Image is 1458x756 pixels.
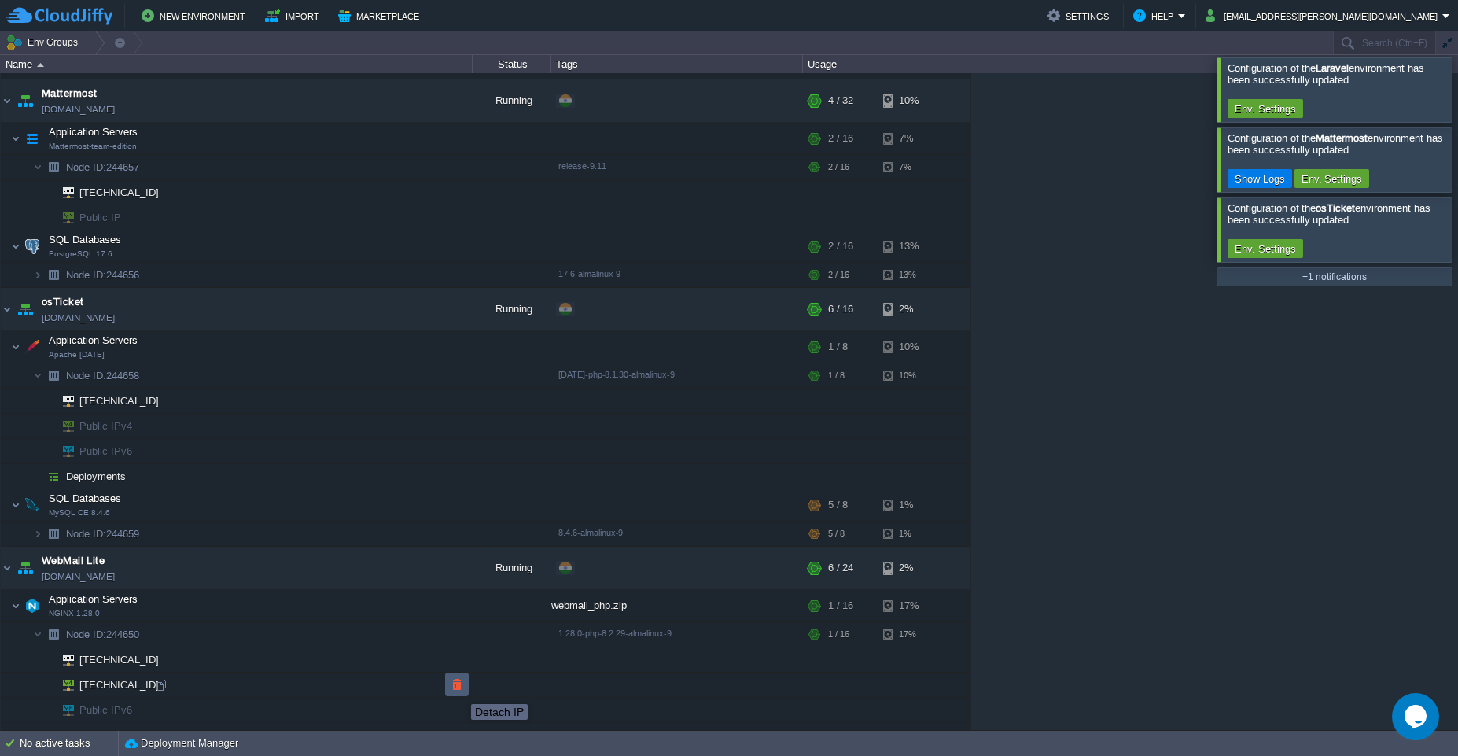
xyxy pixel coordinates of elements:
img: AMDAwAAAACH5BAEAAAAALAAAAAABAAEAAAICRAEAOw== [33,723,42,747]
span: 1.28.0-php-8.2.29-almalinux-9 [558,629,672,638]
b: Laravel [1316,62,1349,74]
a: Node ID:244650 [64,628,142,641]
div: webmail_php.zip [551,590,803,621]
img: AMDAwAAAACH5BAEAAAAALAAAAAABAAEAAAICRAEAOw== [42,464,64,489]
span: NGINX 1.28.0 [49,609,100,618]
div: 10% [883,79,934,122]
div: Name [2,55,472,73]
a: Node ID:244659 [64,527,142,540]
img: AMDAwAAAACH5BAEAAAAALAAAAAABAAEAAAICRAEAOw== [11,331,20,363]
a: Node ID:244656 [64,268,142,282]
span: Node ID: [66,370,106,382]
button: Marketplace [338,6,424,25]
img: AMDAwAAAACH5BAEAAAAALAAAAAABAAEAAAICRAEAOw== [33,622,42,647]
a: [DOMAIN_NAME] [42,310,115,326]
button: Env. Settings [1230,242,1301,256]
img: AMDAwAAAACH5BAEAAAAALAAAAAABAAEAAAICRAEAOw== [33,363,42,388]
a: Application ServersNGINX 1.28.0 [47,593,140,605]
span: Configuration of the environment has been successfully updated. [1228,132,1443,156]
a: Public IPv6 [78,704,134,716]
a: Public IPv4 [78,420,134,432]
div: 1% [883,522,934,546]
span: Configuration of the environment has been successfully updated. [1228,202,1430,226]
span: 244658 [64,369,142,382]
img: CloudJiffy [6,6,112,26]
span: Node ID: [66,629,106,640]
a: WebMail Lite [42,553,105,569]
div: 5 / 8 [828,522,845,546]
img: AMDAwAAAACH5BAEAAAAALAAAAAABAAEAAAICRAEAOw== [11,590,20,621]
a: Application ServersMattermost-team-edition [47,126,140,138]
a: [DOMAIN_NAME] [42,101,115,117]
a: Node ID:244657 [64,160,142,174]
img: AMDAwAAAACH5BAEAAAAALAAAAAABAAEAAAICRAEAOw== [42,414,52,438]
img: AMDAwAAAACH5BAEAAAAALAAAAAABAAEAAAICRAEAOw== [52,389,74,413]
img: AMDAwAAAACH5BAEAAAAALAAAAAABAAEAAAICRAEAOw== [33,464,42,489]
span: [TECHNICAL_ID] [78,389,161,413]
img: AMDAwAAAACH5BAEAAAAALAAAAAABAAEAAAICRAEAOw== [11,123,20,154]
a: [TECHNICAL_ID] [78,679,161,691]
div: 2 / 16 [828,123,853,154]
img: AMDAwAAAACH5BAEAAAAALAAAAAABAAEAAAICRAEAOw== [52,414,74,438]
span: 244659 [64,527,142,540]
span: Public IPv6 [78,439,134,463]
a: Mattermost [42,86,98,101]
a: [DOMAIN_NAME] [42,569,115,585]
img: AMDAwAAAACH5BAEAAAAALAAAAAABAAEAAAICRAEAOw== [52,698,74,722]
a: osTicket [42,294,84,310]
span: [TECHNICAL_ID] [78,180,161,205]
div: Running [473,547,551,589]
span: 17.6-almalinux-9 [558,269,620,278]
img: AMDAwAAAACH5BAEAAAAALAAAAAABAAEAAAICRAEAOw== [42,522,64,546]
img: AMDAwAAAACH5BAEAAAAALAAAAAABAAEAAAICRAEAOw== [52,439,74,463]
button: Deployment Manager [125,736,238,751]
div: 10% [883,363,934,388]
img: AMDAwAAAACH5BAEAAAAALAAAAAABAAEAAAICRAEAOw== [33,522,42,546]
div: 7% [883,123,934,154]
a: Deployments [64,470,128,483]
img: AMDAwAAAACH5BAEAAAAALAAAAAABAAEAAAICRAEAOw== [1,79,13,122]
img: AMDAwAAAACH5BAEAAAAALAAAAAABAAEAAAICRAEAOw== [42,673,52,697]
div: No active tasks [20,731,118,756]
iframe: chat widget [1392,693,1442,740]
img: AMDAwAAAACH5BAEAAAAALAAAAAABAAEAAAICRAEAOw== [21,590,43,621]
span: 244656 [64,268,142,282]
div: Detach IP [475,706,524,718]
div: 6 / 24 [828,547,853,589]
a: [TECHNICAL_ID] [78,654,161,666]
img: AMDAwAAAACH5BAEAAAAALAAAAAABAAEAAAICRAEAOw== [14,547,36,589]
a: [TECHNICAL_ID] [78,395,161,407]
img: AMDAwAAAACH5BAEAAAAALAAAAAABAAEAAAICRAEAOw== [42,363,64,388]
span: Configuration of the environment has been successfully updated. [1228,62,1424,86]
div: 2 / 16 [828,230,853,262]
div: 1 / 16 [828,622,849,647]
span: [TECHNICAL_ID] [78,673,161,697]
div: 2% [883,288,934,330]
span: [DATE]-php-8.1.30-almalinux-9 [558,370,675,379]
img: AMDAwAAAACH5BAEAAAAALAAAAAABAAEAAAICRAEAOw== [52,647,74,672]
button: Import [265,6,324,25]
div: 6 / 16 [828,288,853,330]
span: Public IPv6 [78,698,134,722]
button: New Environment [142,6,250,25]
button: Env. Settings [1230,101,1301,116]
img: AMDAwAAAACH5BAEAAAAALAAAAAABAAEAAAICRAEAOw== [21,230,43,262]
img: AMDAwAAAACH5BAEAAAAALAAAAAABAAEAAAICRAEAOw== [14,288,36,330]
img: AMDAwAAAACH5BAEAAAAALAAAAAABAAEAAAICRAEAOw== [1,547,13,589]
span: Node ID: [66,528,106,540]
img: AMDAwAAAACH5BAEAAAAALAAAAAABAAEAAAICRAEAOw== [42,155,64,179]
a: [TECHNICAL_ID] [78,186,161,198]
div: 17% [883,590,934,621]
span: Public IP [78,205,123,230]
span: [TECHNICAL_ID] [78,647,161,672]
div: 5 / 8 [828,489,848,521]
img: AMDAwAAAACH5BAEAAAAALAAAAAABAAEAAAICRAEAOw== [42,389,52,413]
div: Usage [804,55,970,73]
a: Public IP [78,212,123,223]
a: Deployments [64,728,128,742]
div: 1% [883,489,934,521]
div: 2% [883,547,934,589]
